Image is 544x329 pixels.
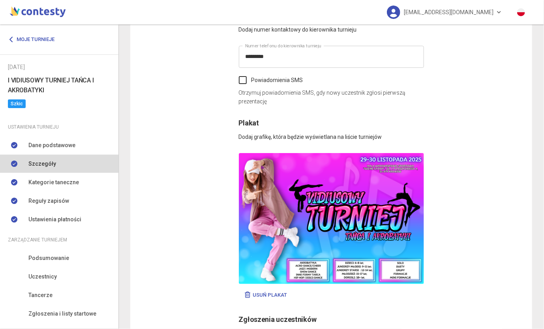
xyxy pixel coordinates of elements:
[8,123,111,131] div: Ustawienia turnieju
[8,99,26,108] span: Szkic
[8,236,67,244] span: Zarządzanie turniejem
[8,32,60,47] a: Moje turnieje
[239,153,424,284] img: lxxg3ceprbwvk8l622qy.png
[28,178,79,187] span: Kategorie taneczne
[404,4,494,21] span: [EMAIL_ADDRESS][DOMAIN_NAME]
[239,129,424,141] p: Dodaj grafikę, która będzie wyświetlana na liście turniejów
[28,141,75,150] span: Dane podstawowe
[239,119,259,127] span: Plakat
[239,315,317,323] span: Zgłoszenia uczestników
[28,291,53,299] span: Tancerze
[28,196,69,205] span: Reguły zapisów
[239,288,293,302] button: Usuń plakat
[239,76,303,84] label: Powiadomienia SMS
[239,21,424,34] p: Dodaj numer kontaktowy do kierownika turnieju
[28,309,96,318] span: Zgłoszenia i listy startowe
[8,75,111,95] h6: I VIDIUSOWY TURNIEJ TAŃCA I AKROBATYKI
[8,63,111,71] div: [DATE]
[28,272,57,281] span: Uczestnicy
[28,159,56,168] span: Szczegóły
[28,215,81,224] span: Ustawienia płatności
[239,88,424,106] p: Otrzymuj powiadomienia SMS, gdy nowy uczestnik zgłosi pierwszą prezentację
[28,254,69,262] span: Podsumowanie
